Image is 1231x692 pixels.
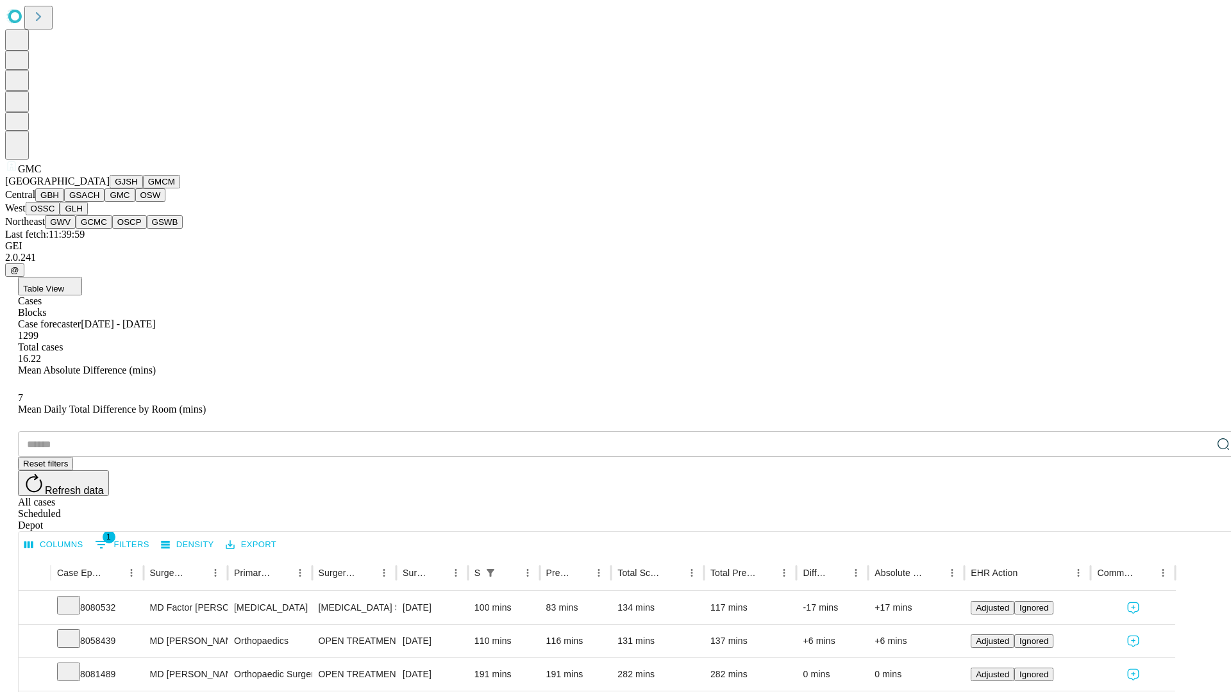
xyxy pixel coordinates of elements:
button: GWV [45,215,76,229]
span: Northeast [5,216,45,227]
button: Menu [775,564,793,582]
span: Adjusted [976,603,1009,613]
button: Export [222,535,280,555]
button: OSW [135,188,166,202]
button: Sort [572,564,590,582]
div: Case Epic Id [57,568,103,578]
button: Adjusted [971,634,1014,648]
div: MD Factor [PERSON_NAME] [150,591,221,624]
button: Show filters [92,534,153,555]
button: Sort [1019,564,1037,582]
span: 1299 [18,330,38,341]
div: Absolute Difference [875,568,924,578]
button: Sort [501,564,519,582]
div: MD [PERSON_NAME] [PERSON_NAME] [150,625,221,657]
button: GJSH [110,175,143,188]
button: Menu [206,564,224,582]
button: Sort [665,564,683,582]
button: Sort [1136,564,1154,582]
button: Menu [590,564,608,582]
button: Density [158,535,217,555]
div: 0 mins [875,658,958,691]
button: GCMC [76,215,112,229]
button: GMCM [143,175,180,188]
span: West [5,202,26,213]
button: GBH [35,188,64,202]
button: GSWB [147,215,183,229]
div: 1 active filter [482,564,499,582]
div: +6 mins [875,625,958,657]
span: [GEOGRAPHIC_DATA] [5,176,110,186]
div: Surgery Date [403,568,428,578]
button: Expand [25,630,44,653]
div: [MEDICAL_DATA] SKIN [MEDICAL_DATA] AND MUSCLE [319,591,390,624]
span: GMC [18,163,41,174]
div: 191 mins [546,658,605,691]
button: OSSC [26,202,60,215]
button: GSACH [64,188,105,202]
span: Ignored [1019,603,1048,613]
button: Expand [25,664,44,686]
span: Ignored [1019,670,1048,679]
div: Surgeon Name [150,568,187,578]
button: Menu [375,564,393,582]
button: Menu [519,564,537,582]
button: Sort [829,564,847,582]
div: Total Predicted Duration [710,568,757,578]
span: 7 [18,392,23,403]
div: 100 mins [474,591,533,624]
div: 131 mins [617,625,698,657]
div: Orthopaedics [234,625,305,657]
span: 1 [103,531,115,543]
span: Case forecaster [18,318,81,329]
div: Total Scheduled Duration [617,568,664,578]
div: 8080532 [57,591,137,624]
div: +17 mins [875,591,958,624]
div: 110 mins [474,625,533,657]
div: -17 mins [803,591,862,624]
span: 16.22 [18,353,41,364]
div: Surgery Name [319,568,356,578]
button: GMC [105,188,135,202]
div: [MEDICAL_DATA] [234,591,305,624]
button: Sort [757,564,775,582]
div: 83 mins [546,591,605,624]
div: 0 mins [803,658,862,691]
div: 117 mins [710,591,791,624]
div: Difference [803,568,828,578]
div: +6 mins [803,625,862,657]
button: Menu [1154,564,1172,582]
div: 134 mins [617,591,698,624]
div: Primary Service [234,568,271,578]
button: Ignored [1014,601,1053,614]
button: Reset filters [18,457,73,470]
span: Total cases [18,342,63,352]
button: Sort [925,564,943,582]
button: Table View [18,277,82,295]
span: Adjusted [976,636,1009,646]
span: [DATE] - [DATE] [81,318,155,329]
div: 2.0.241 [5,252,1226,263]
button: Select columns [21,535,87,555]
span: Ignored [1019,636,1048,646]
div: 282 mins [710,658,791,691]
span: Reset filters [23,459,68,468]
span: Refresh data [45,485,104,496]
div: [DATE] [403,591,462,624]
button: Menu [847,564,865,582]
span: @ [10,265,19,275]
button: Show filters [482,564,499,582]
div: 191 mins [474,658,533,691]
div: Orthopaedic Surgery [234,658,305,691]
div: GEI [5,240,1226,252]
div: MD [PERSON_NAME] [PERSON_NAME] [150,658,221,691]
div: EHR Action [971,568,1017,578]
button: Sort [105,564,122,582]
div: [DATE] [403,658,462,691]
button: @ [5,263,24,277]
button: Sort [273,564,291,582]
div: OPEN TREATMENT POST RING FRACTURE [319,658,390,691]
div: 282 mins [617,658,698,691]
button: Expand [25,597,44,620]
button: Sort [429,564,447,582]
